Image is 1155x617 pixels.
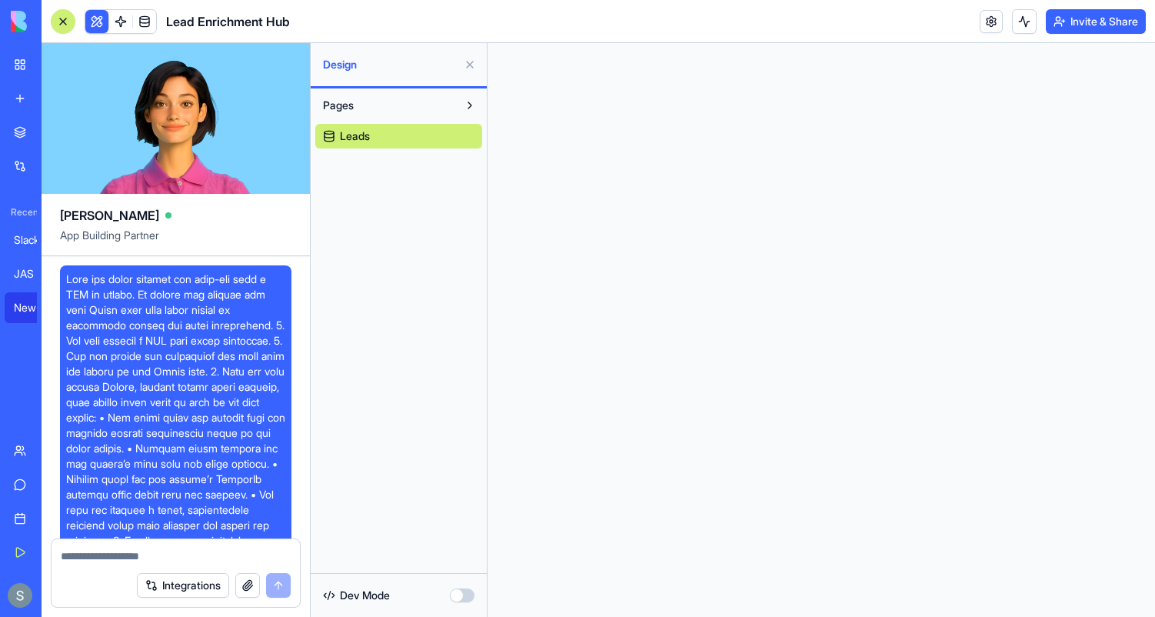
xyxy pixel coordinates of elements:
[315,93,458,118] button: Pages
[137,573,229,598] button: Integrations
[5,292,66,323] a: New App
[315,124,482,148] a: Leads
[14,266,57,282] div: JAS
[60,206,159,225] span: [PERSON_NAME]
[5,206,37,218] span: Recent
[323,57,458,72] span: Design
[11,11,106,32] img: logo
[340,128,370,144] span: Leads
[14,232,57,248] div: Slack Channel Enrichment
[14,300,57,315] div: New App
[5,225,66,255] a: Slack Channel Enrichment
[5,258,66,289] a: JAS
[323,98,354,113] span: Pages
[8,583,32,608] img: ACg8ocKnDTHbS00rqwWSHQfXf8ia04QnQtz5EDX_Ef5UNrjqV-k=s96-c
[340,588,390,603] span: Dev Mode
[166,12,290,31] span: Lead Enrichment Hub
[1046,9,1146,34] button: Invite & Share
[60,228,291,255] span: App Building Partner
